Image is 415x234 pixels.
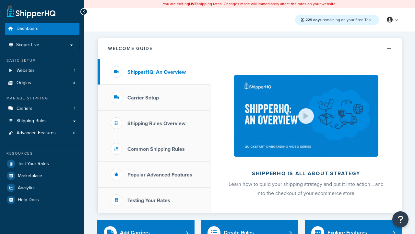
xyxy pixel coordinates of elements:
[5,65,79,77] li: Websites
[73,130,75,136] span: 0
[5,151,79,156] div: Resources
[74,106,75,111] span: 1
[392,211,409,227] button: Open Resource Center
[228,171,385,176] h2: ShipperHQ is all about strategy
[5,58,79,63] div: Basic Setup
[17,118,47,124] span: Shipping Rules
[18,173,42,179] span: Marketplace
[127,172,192,178] h3: Popular Advanced Features
[5,77,79,89] li: Origins
[127,121,185,126] h3: Shipping Rules Overview
[127,146,185,152] h3: Common Shipping Rules
[5,103,79,115] li: Carriers
[127,95,159,101] h3: Carrier Setup
[108,46,153,51] h2: Welcome Guide
[5,182,79,194] a: Analytics
[74,68,75,73] span: 1
[18,185,36,191] span: Analytics
[18,161,49,167] span: Test Your Rates
[234,75,378,157] img: ShipperHQ is all about strategy
[5,115,79,127] a: Shipping Rules
[5,103,79,115] a: Carriers1
[16,42,39,48] span: Scope: Live
[5,96,79,101] div: Manage Shipping
[189,1,197,7] b: LIVE
[5,158,79,170] a: Test Your Rates
[5,127,79,139] li: Advanced Features
[305,17,322,23] strong: 229 days
[5,65,79,77] a: Websites1
[98,38,402,59] button: Welcome Guide
[5,170,79,182] a: Marketplace
[17,130,56,136] span: Advanced Features
[5,23,79,35] a: Dashboard
[17,106,32,111] span: Carriers
[5,77,79,89] a: Origins4
[229,180,384,197] span: Learn how to build your shipping strategy and put it into action… and into the checkout of your e...
[17,80,31,86] span: Origins
[73,80,75,86] span: 4
[18,197,39,203] span: Help Docs
[127,69,186,75] h3: ShipperHQ: An Overview
[5,194,79,206] a: Help Docs
[305,17,372,23] span: remaining on your Free Trial
[127,198,170,203] h3: Testing Your Rates
[17,26,39,32] span: Dashboard
[5,127,79,139] a: Advanced Features0
[17,68,35,73] span: Websites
